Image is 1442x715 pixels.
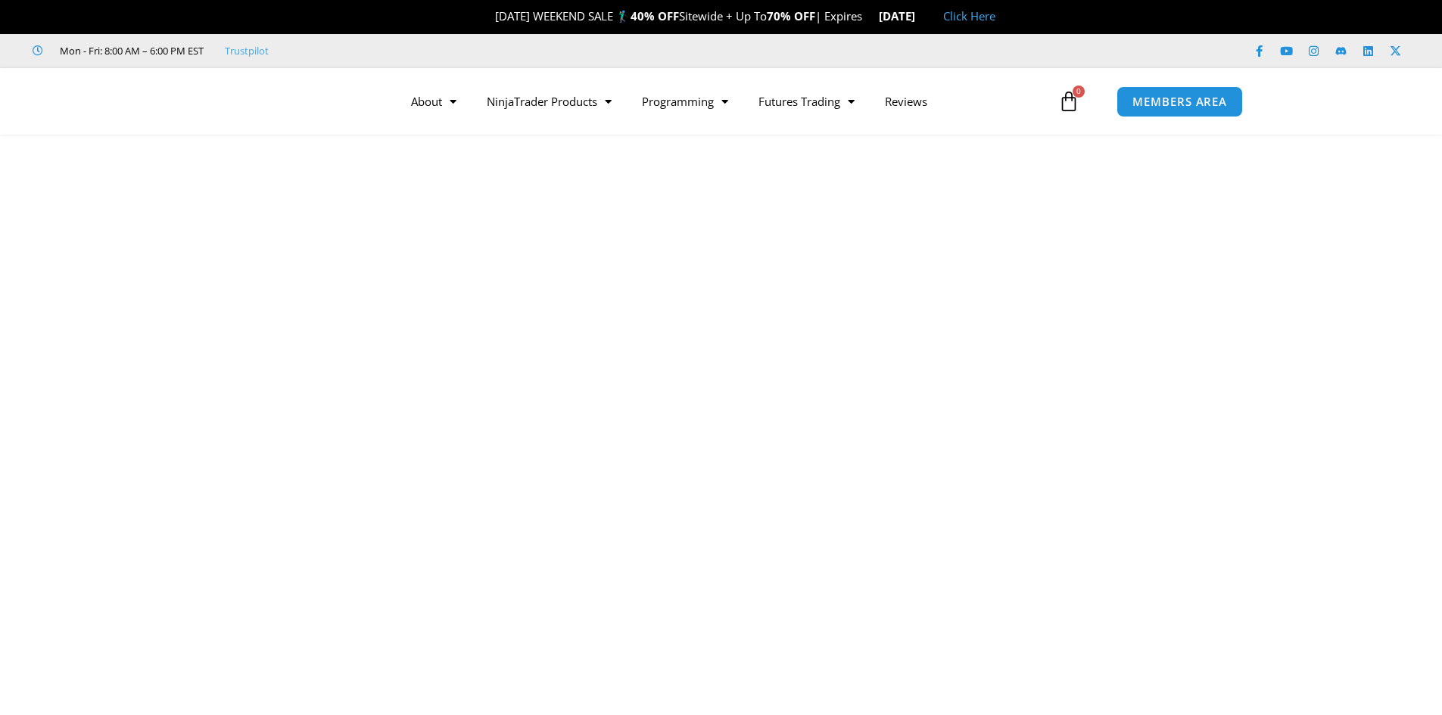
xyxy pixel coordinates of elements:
[631,8,679,23] strong: 40% OFF
[1036,79,1102,123] a: 0
[767,8,815,23] strong: 70% OFF
[627,84,743,119] a: Programming
[472,84,627,119] a: NinjaTrader Products
[56,42,204,60] span: Mon - Fri: 8:00 AM – 6:00 PM EST
[879,8,928,23] strong: [DATE]
[1117,86,1243,117] a: MEMBERS AREA
[943,8,995,23] a: Click Here
[743,84,870,119] a: Futures Trading
[870,84,942,119] a: Reviews
[479,8,878,23] span: [DATE] WEEKEND SALE 🏌️‍♂️ Sitewide + Up To | Expires
[396,84,472,119] a: About
[396,84,1054,119] nav: Menu
[1073,85,1085,98] span: 0
[864,11,875,22] img: ⌛
[179,74,341,129] img: LogoAI | Affordable Indicators – NinjaTrader
[483,11,494,22] img: 🎉
[1132,96,1227,107] span: MEMBERS AREA
[225,42,269,60] a: Trustpilot
[916,11,927,22] img: 🏭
